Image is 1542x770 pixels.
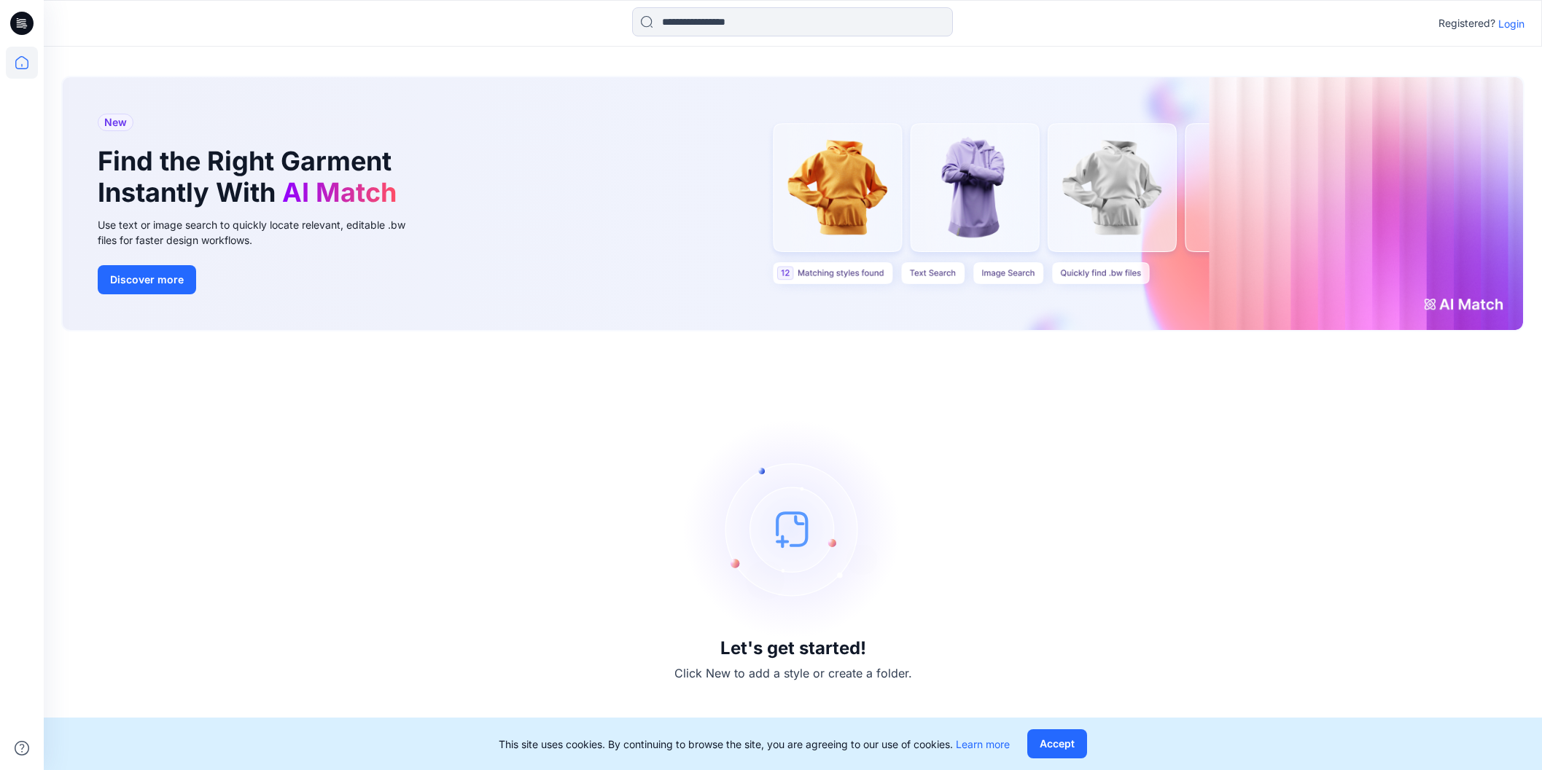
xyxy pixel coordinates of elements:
[98,217,426,248] div: Use text or image search to quickly locate relevant, editable .bw files for faster design workflows.
[282,176,397,208] span: AI Match
[1438,15,1495,32] p: Registered?
[499,736,1010,752] p: This site uses cookies. By continuing to browse the site, you are agreeing to our use of cookies.
[98,146,404,208] h1: Find the Right Garment Instantly With
[720,638,866,659] h3: Let's get started!
[98,265,196,294] button: Discover more
[1498,16,1525,31] p: Login
[684,420,903,638] img: empty-state-image.svg
[956,738,1010,750] a: Learn more
[674,664,912,682] p: Click New to add a style or create a folder.
[104,114,127,131] span: New
[1027,729,1087,758] button: Accept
